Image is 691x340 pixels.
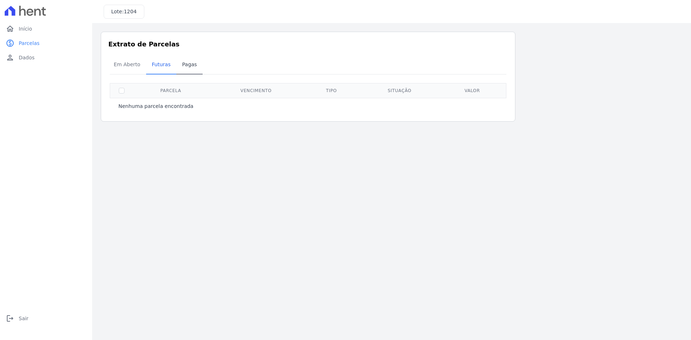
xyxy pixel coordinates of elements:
h3: Lote: [111,8,137,15]
span: Início [19,25,32,32]
span: Futuras [148,57,175,72]
span: Em Aberto [109,57,145,72]
i: person [6,53,14,62]
p: Nenhuma parcela encontrada [118,103,193,110]
a: homeInício [3,22,89,36]
a: Pagas [176,56,203,74]
th: Parcela [133,83,208,98]
a: logoutSair [3,311,89,326]
span: Sair [19,315,28,322]
span: Parcelas [19,40,40,47]
th: Tipo [304,83,359,98]
a: paidParcelas [3,36,89,50]
th: Situação [359,83,440,98]
th: Valor [440,83,505,98]
i: home [6,24,14,33]
a: personDados [3,50,89,65]
span: Dados [19,54,35,61]
th: Vencimento [208,83,304,98]
a: Em Aberto [108,56,146,74]
i: paid [6,39,14,47]
i: logout [6,314,14,323]
h3: Extrato de Parcelas [108,39,508,49]
span: 1204 [124,9,137,14]
a: Futuras [146,56,176,74]
span: Pagas [178,57,201,72]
